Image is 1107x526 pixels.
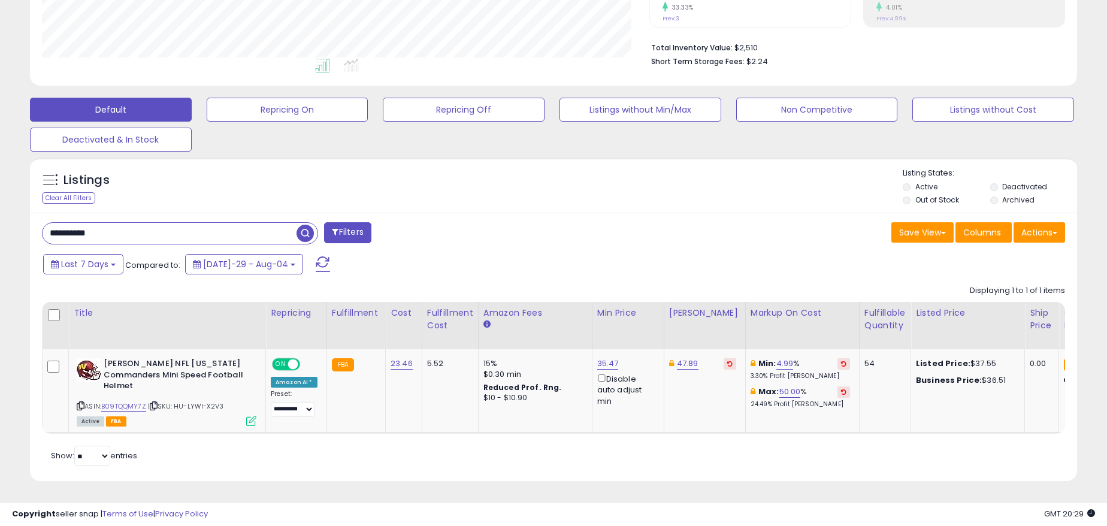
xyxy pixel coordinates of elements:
div: Markup on Cost [751,307,854,319]
span: All listings currently available for purchase on Amazon [77,416,104,427]
span: [DATE]-29 - Aug-04 [203,258,288,270]
label: Archived [1002,195,1035,205]
button: Save View [891,222,954,243]
strong: Copyright [12,508,56,519]
b: Max: [758,386,779,397]
div: ASIN: [77,358,256,425]
button: Actions [1014,222,1065,243]
span: FBA [106,416,126,427]
p: 3.30% Profit [PERSON_NAME] [751,372,850,380]
a: 35.47 [597,358,619,370]
small: Amazon Fees. [483,319,491,330]
b: Business Price: [916,374,982,386]
span: Show: entries [51,450,137,461]
div: Amazon AI * [271,377,317,388]
button: Non Competitive [736,98,898,122]
button: Listings without Min/Max [559,98,721,122]
small: FBA [332,358,354,371]
div: Clear All Filters [42,192,95,204]
small: 33.33% [668,3,694,12]
div: Ship Price [1030,307,1054,332]
small: FBA [1064,358,1086,371]
a: 23.46 [391,358,413,370]
span: Last 7 Days [61,258,108,270]
p: Listing States: [903,168,1076,179]
label: Active [915,182,937,192]
div: Amazon Fees [483,307,587,319]
div: 0.00 [1030,358,1049,369]
span: $2.24 [746,56,768,67]
a: 4.99 [776,358,794,370]
p: 24.49% Profit [PERSON_NAME] [751,400,850,409]
small: 4.01% [882,3,903,12]
span: 2025-08-12 20:29 GMT [1044,508,1095,519]
span: Compared to: [125,259,180,271]
div: $10 - $10.90 [483,393,583,403]
a: Terms of Use [102,508,153,519]
th: The percentage added to the cost of goods (COGS) that forms the calculator for Min & Max prices. [745,302,859,349]
div: $0.30 min [483,369,583,380]
div: Displaying 1 to 1 of 1 items [970,285,1065,297]
div: Preset: [271,390,317,417]
div: Title [74,307,261,319]
button: Deactivated & In Stock [30,128,192,152]
small: Prev: 3 [663,15,679,22]
a: Privacy Policy [155,508,208,519]
div: Fulfillable Quantity [864,307,906,332]
img: 41pug-GaHBL._SL40_.jpg [77,358,101,382]
span: | SKU: HU-LYWI-X2V3 [148,401,223,411]
div: [PERSON_NAME] [669,307,740,319]
b: Short Term Storage Fees: [651,56,745,66]
a: B09TQQMY7Z [101,401,146,412]
span: OFF [298,359,317,370]
div: Fulfillment [332,307,380,319]
a: 50.00 [779,386,801,398]
div: Min Price [597,307,659,319]
div: Listed Price [916,307,1020,319]
div: % [751,386,850,409]
button: Filters [324,222,371,243]
li: $2,510 [651,40,1056,54]
b: Min: [758,358,776,369]
small: Prev: 4.99% [876,15,906,22]
div: Fulfillment Cost [427,307,473,332]
button: Listings without Cost [912,98,1074,122]
button: Default [30,98,192,122]
label: Deactivated [1002,182,1047,192]
b: Listed Price: [916,358,970,369]
b: [PERSON_NAME] NFL [US_STATE] Commanders Mini Speed Football Helmet [104,358,249,395]
button: [DATE]-29 - Aug-04 [185,254,303,274]
button: Repricing Off [383,98,545,122]
div: 15% [483,358,583,369]
div: Cost [391,307,417,319]
div: seller snap | | [12,509,208,520]
span: ON [273,359,288,370]
div: $36.51 [916,375,1015,386]
label: Out of Stock [915,195,959,205]
div: $37.55 [916,358,1015,369]
div: 5.52 [427,358,469,369]
div: 54 [864,358,902,369]
div: Disable auto adjust min [597,372,655,407]
a: 47.89 [677,358,698,370]
b: Reduced Prof. Rng. [483,382,562,392]
b: Total Inventory Value: [651,43,733,53]
button: Columns [955,222,1012,243]
button: Repricing On [207,98,368,122]
div: Repricing [271,307,322,319]
button: Last 7 Days [43,254,123,274]
span: Columns [963,226,1001,238]
h5: Listings [63,172,110,189]
div: % [751,358,850,380]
